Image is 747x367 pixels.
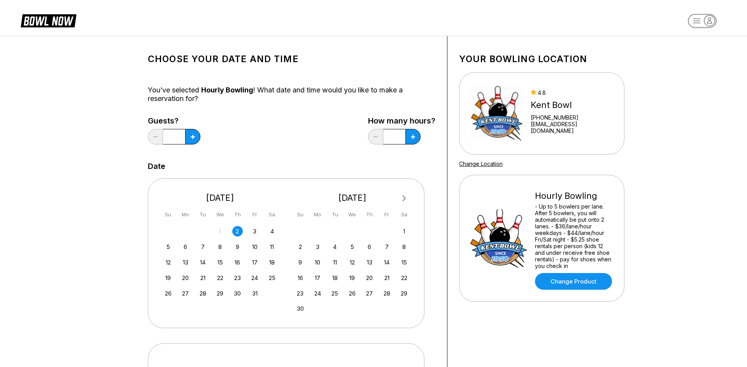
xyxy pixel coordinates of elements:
[148,86,435,103] div: You’ve selected ! What date and time would you like to make a reservation for?
[531,121,614,134] a: [EMAIL_ADDRESS][DOMAIN_NAME]
[249,257,260,268] div: Choose Friday, October 17th, 2025
[198,209,208,220] div: Tu
[295,257,305,268] div: Choose Sunday, November 9th, 2025
[531,89,614,96] div: 4.8
[148,162,165,170] label: Date
[163,257,174,268] div: Choose Sunday, October 12th, 2025
[459,160,503,167] a: Change Location
[459,54,624,64] h1: Your bowling location
[312,288,323,299] div: Choose Monday, November 24th, 2025
[201,86,253,94] span: Hourly Bowling
[295,242,305,252] div: Choose Sunday, November 2nd, 2025
[198,242,208,252] div: Choose Tuesday, October 7th, 2025
[330,209,340,220] div: Tu
[368,117,435,125] label: How many hours?
[347,273,358,283] div: Choose Wednesday, November 19th, 2025
[215,226,225,237] div: Not available Wednesday, October 1st, 2025
[163,242,174,252] div: Choose Sunday, October 5th, 2025
[382,288,392,299] div: Choose Friday, November 28th, 2025
[382,273,392,283] div: Choose Friday, November 21st, 2025
[382,257,392,268] div: Choose Friday, November 14th, 2025
[399,288,409,299] div: Choose Saturday, November 29th, 2025
[163,273,174,283] div: Choose Sunday, October 19th, 2025
[232,288,243,299] div: Choose Thursday, October 30th, 2025
[180,273,191,283] div: Choose Monday, October 20th, 2025
[364,273,375,283] div: Choose Thursday, November 20th, 2025
[198,257,208,268] div: Choose Tuesday, October 14th, 2025
[163,288,174,299] div: Choose Sunday, October 26th, 2025
[249,226,260,237] div: Choose Friday, October 3rd, 2025
[382,242,392,252] div: Choose Friday, November 7th, 2025
[294,225,411,314] div: month 2025-11
[364,257,375,268] div: Choose Thursday, November 13th, 2025
[399,209,409,220] div: Sa
[267,226,277,237] div: Choose Saturday, October 4th, 2025
[398,192,410,205] button: Next Month
[198,273,208,283] div: Choose Tuesday, October 21st, 2025
[382,209,392,220] div: Fr
[267,242,277,252] div: Choose Saturday, October 11th, 2025
[535,191,614,201] div: Hourly Bowling
[330,242,340,252] div: Choose Tuesday, November 4th, 2025
[292,193,413,203] div: [DATE]
[249,288,260,299] div: Choose Friday, October 31st, 2025
[347,257,358,268] div: Choose Wednesday, November 12th, 2025
[148,117,200,125] label: Guests?
[249,209,260,220] div: Fr
[312,242,323,252] div: Choose Monday, November 3rd, 2025
[232,257,243,268] div: Choose Thursday, October 16th, 2025
[364,242,375,252] div: Choose Thursday, November 6th, 2025
[347,209,358,220] div: We
[470,84,524,143] img: Kent Bowl
[295,273,305,283] div: Choose Sunday, November 16th, 2025
[470,209,528,268] img: Hourly Bowling
[232,242,243,252] div: Choose Thursday, October 9th, 2025
[347,242,358,252] div: Choose Wednesday, November 5th, 2025
[198,288,208,299] div: Choose Tuesday, October 28th, 2025
[232,226,243,237] div: Choose Thursday, October 2nd, 2025
[160,193,281,203] div: [DATE]
[180,288,191,299] div: Choose Monday, October 27th, 2025
[295,209,305,220] div: Su
[215,242,225,252] div: Choose Wednesday, October 8th, 2025
[347,288,358,299] div: Choose Wednesday, November 26th, 2025
[148,54,435,64] h1: Choose your Date and time
[215,257,225,268] div: Choose Wednesday, October 15th, 2025
[535,203,614,269] div: - Up to 5 bowlers per lane. After 5 bowlers, you will automatically be put onto 2 lanes. - $36/la...
[215,273,225,283] div: Choose Wednesday, October 22nd, 2025
[364,288,375,299] div: Choose Thursday, November 27th, 2025
[249,273,260,283] div: Choose Friday, October 24th, 2025
[249,242,260,252] div: Choose Friday, October 10th, 2025
[267,209,277,220] div: Sa
[330,288,340,299] div: Choose Tuesday, November 25th, 2025
[312,209,323,220] div: Mo
[531,114,614,121] div: [PHONE_NUMBER]
[312,273,323,283] div: Choose Monday, November 17th, 2025
[180,242,191,252] div: Choose Monday, October 6th, 2025
[330,273,340,283] div: Choose Tuesday, November 18th, 2025
[399,257,409,268] div: Choose Saturday, November 15th, 2025
[312,257,323,268] div: Choose Monday, November 10th, 2025
[535,273,612,290] a: Change Product
[162,225,279,299] div: month 2025-10
[295,288,305,299] div: Choose Sunday, November 23rd, 2025
[232,209,243,220] div: Th
[330,257,340,268] div: Choose Tuesday, November 11th, 2025
[399,226,409,237] div: Choose Saturday, November 1st, 2025
[215,288,225,299] div: Choose Wednesday, October 29th, 2025
[364,209,375,220] div: Th
[163,209,174,220] div: Su
[180,209,191,220] div: Mo
[399,242,409,252] div: Choose Saturday, November 8th, 2025
[267,257,277,268] div: Choose Saturday, October 18th, 2025
[531,100,614,110] div: Kent Bowl
[295,303,305,314] div: Choose Sunday, November 30th, 2025
[267,273,277,283] div: Choose Saturday, October 25th, 2025
[399,273,409,283] div: Choose Saturday, November 22nd, 2025
[180,257,191,268] div: Choose Monday, October 13th, 2025
[215,209,225,220] div: We
[232,273,243,283] div: Choose Thursday, October 23rd, 2025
